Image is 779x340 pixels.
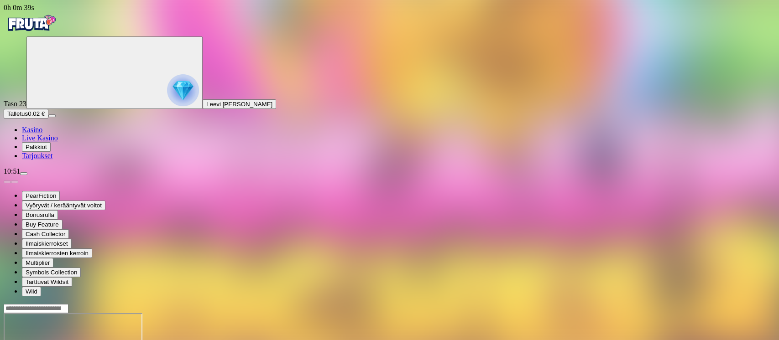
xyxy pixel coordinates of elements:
span: Kasino [22,126,42,134]
a: poker-chip iconLive Kasino [22,134,58,142]
button: reward progress [26,36,203,109]
span: Bonusrulla [26,211,54,218]
span: Cash Collector [26,231,65,237]
span: Talletus [7,110,28,117]
img: Fruta [4,12,58,35]
button: Cash Collector [22,229,69,239]
nav: Primary [4,12,775,160]
span: Ilmaiskierrosten kerroin [26,250,89,257]
span: Wild [26,288,37,295]
span: Ilmaiskierrokset [26,240,68,247]
span: Buy Feature [26,221,59,228]
a: diamond iconKasino [22,126,42,134]
span: 0.02 € [28,110,45,117]
img: reward progress [167,74,199,106]
a: Fruta [4,28,58,36]
button: Leevi [PERSON_NAME] [203,99,276,109]
button: Wild [22,287,41,296]
button: Multiplier [22,258,53,268]
span: Live Kasino [22,134,58,142]
span: user session time [4,4,34,11]
span: Tarttuvat Wildsit [26,278,68,285]
button: next slide [11,180,18,183]
button: prev slide [4,180,11,183]
span: Taso 23 [4,100,26,108]
a: gift-inverted iconTarjoukset [22,152,52,160]
button: Ilmaiskierrosten kerroin [22,248,92,258]
button: Vyöryvät / kerääntyvät voitot [22,201,105,210]
button: Talletusplus icon0.02 € [4,109,48,118]
button: Ilmaiskierrokset [22,239,72,248]
span: PearFiction [26,192,56,199]
button: Bonusrulla [22,210,58,220]
button: Buy Feature [22,220,63,229]
button: PearFiction [22,191,60,201]
button: menu [48,114,56,117]
span: Multiplier [26,259,50,266]
input: Search [4,304,68,313]
span: Symbols Collection [26,269,77,276]
span: Leevi [PERSON_NAME] [206,101,272,108]
span: Palkkiot [26,144,47,150]
button: menu [20,172,27,175]
span: Tarjoukset [22,152,52,160]
button: Symbols Collection [22,268,81,277]
button: reward iconPalkkiot [22,142,51,152]
button: Tarttuvat Wildsit [22,277,72,287]
span: Vyöryvät / kerääntyvät voitot [26,202,102,209]
span: 10:51 [4,167,20,175]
